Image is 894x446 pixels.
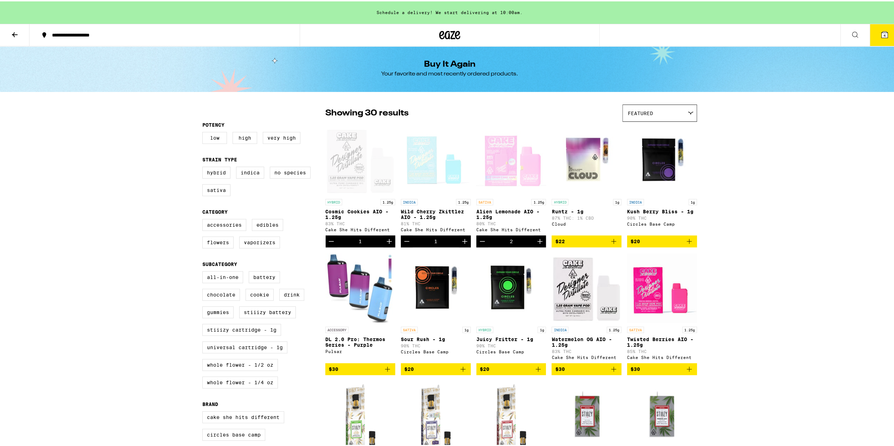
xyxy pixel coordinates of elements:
div: Cake She Hits Different [476,226,546,231]
p: Wild Cherry Zkittlez AIO - 1.25g [401,207,471,219]
div: Your favorite and most recently ordered products. [381,69,518,76]
p: HYBRID [325,198,342,204]
a: Open page for Juicy Fritter - 1g from Circles Base Camp [476,252,546,362]
button: Add to bag [552,234,621,246]
h1: Buy It Again [424,59,476,67]
p: Twisted Berries AIO - 1.25g [627,335,697,346]
legend: Potency [202,121,224,126]
button: Add to bag [627,362,697,374]
a: Open page for Twisted Berries AIO - 1.25g from Cake She Hits Different [627,252,697,362]
button: Add to bag [325,362,395,374]
p: INDICA [627,198,644,204]
span: $20 [631,237,640,243]
p: Juicy Fritter - 1g [476,335,546,341]
legend: Brand [202,400,218,406]
a: Open page for Alien Lemonade AIO - 1.25g from Cake She Hits Different [476,124,546,234]
p: HYBRID [552,198,568,204]
button: Add to bag [627,234,697,246]
label: Gummies [202,305,234,317]
label: Circles Base Camp [202,427,265,439]
button: Increment [383,234,395,246]
p: SATIVA [476,198,493,204]
p: 1.25g [682,325,697,332]
p: HYBRID [476,325,493,332]
div: Cake She Hits Different [627,354,697,358]
label: STIIIZY Cartridge - 1g [202,322,281,334]
label: Cookie [246,287,274,299]
p: INDICA [401,198,418,204]
button: Add to bag [401,362,471,374]
p: 85% THC [627,348,697,352]
div: Circles Base Camp [476,348,546,353]
img: Cake She Hits Different - Watermelon OG AIO - 1.25g [552,252,621,322]
img: Circles Base Camp - Sour Rush - 1g [401,252,471,322]
p: 87% THC: 1% CBD [552,214,621,219]
span: $30 [329,365,338,371]
label: Battery [249,270,280,282]
label: Whole Flower - 1/2 oz [202,358,278,370]
p: Cosmic Cookies AIO - 1.25g [325,207,395,219]
div: Cake She Hits Different [325,226,395,231]
p: 1g [689,198,697,204]
button: Decrement [476,234,488,246]
button: Add to bag [552,362,621,374]
img: Circles Base Camp - Juicy Fritter - 1g [476,252,546,322]
p: 1.25g [456,198,471,204]
a: Open page for Cosmic Cookies AIO - 1.25g from Cake She Hits Different [325,124,395,234]
img: Circles Base Camp - Kush Berry Bliss - 1g [627,124,697,194]
label: Low [202,131,227,142]
p: 81% THC [401,220,471,225]
span: 4 [883,32,886,36]
div: 1 [434,237,437,243]
p: DL 2.0 Pro: Thermos Series - Purple [325,335,395,346]
legend: Strain Type [202,155,237,161]
p: 1.25g [380,198,395,204]
a: Open page for Runtz - 1g from Cloud [552,124,621,234]
a: Open page for Wild Cherry Zkittlez AIO - 1.25g from Cake She Hits Different [401,124,471,234]
button: Increment [459,234,471,246]
p: ACCESSORY [325,325,348,332]
label: Edibles [252,218,283,229]
legend: Subcategory [202,260,237,266]
p: INDICA [552,325,568,332]
a: Open page for Kush Berry Bliss - 1g from Circles Base Camp [627,124,697,234]
span: $20 [404,365,414,371]
label: Accessories [202,218,246,229]
p: 1.25g [531,198,546,204]
button: Increment [534,234,546,246]
p: 83% THC [552,348,621,352]
label: Flowers [202,235,234,247]
button: Decrement [401,234,413,246]
span: $22 [555,237,565,243]
p: 1g [537,325,546,332]
a: Open page for Sour Rush - 1g from Circles Base Camp [401,252,471,362]
div: Cake She Hits Different [552,354,621,358]
p: 90% THC [401,342,471,347]
p: Kush Berry Bliss - 1g [627,207,697,213]
img: Cloud - Runtz - 1g [552,124,621,194]
p: Watermelon OG AIO - 1.25g [552,335,621,346]
p: 80% THC [476,220,546,225]
div: Circles Base Camp [401,348,471,353]
label: Chocolate [202,287,240,299]
label: Drink [279,287,304,299]
p: SATIVA [401,325,418,332]
p: 83% THC [325,220,395,225]
label: All-In-One [202,270,243,282]
label: Hybrid [202,165,230,177]
p: 1g [462,325,471,332]
label: Whole Flower - 1/4 oz [202,375,278,387]
p: 90% THC [476,342,546,347]
div: Pulsar [325,348,395,352]
label: No Species [270,165,311,177]
label: Sativa [202,183,230,195]
label: Indica [236,165,264,177]
a: Open page for DL 2.0 Pro: Thermos Series - Purple from Pulsar [325,252,395,362]
div: Cake She Hits Different [401,226,471,231]
span: $30 [555,365,565,371]
label: Universal Cartridge - 1g [202,340,287,352]
div: 2 [509,237,513,243]
img: Cake She Hits Different - Twisted Berries AIO - 1.25g [627,252,697,322]
span: $30 [631,365,640,371]
img: Pulsar - DL 2.0 Pro: Thermos Series - Purple [325,252,395,322]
